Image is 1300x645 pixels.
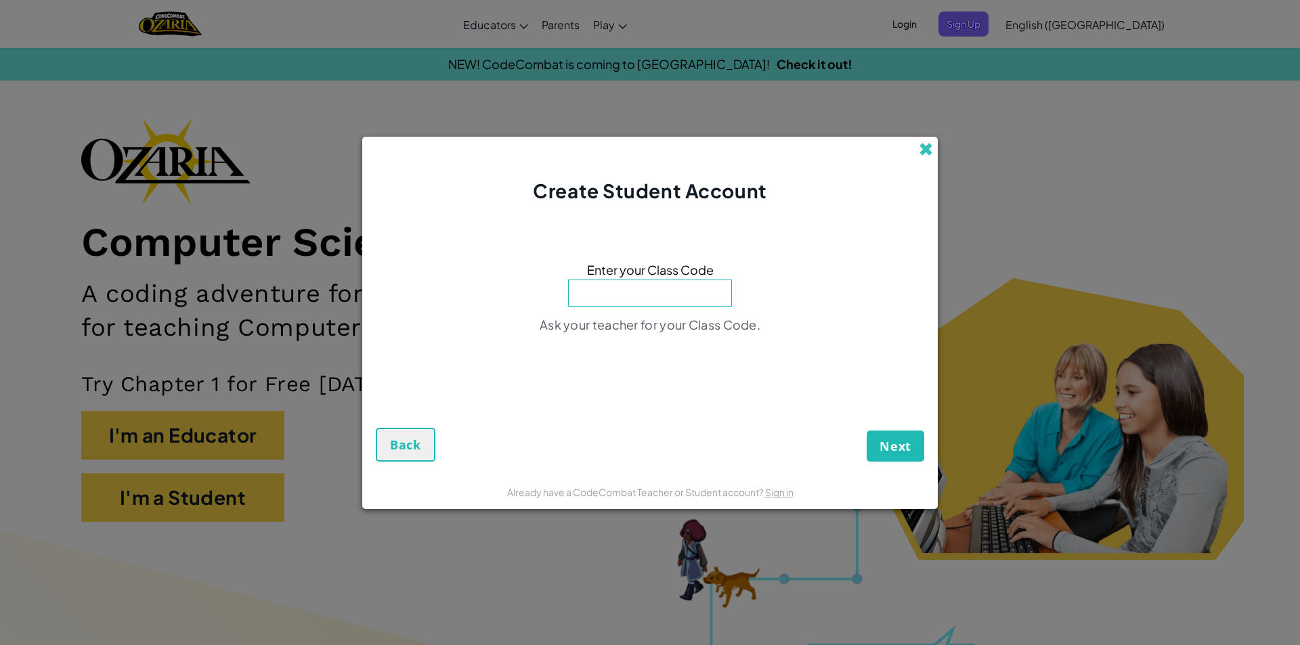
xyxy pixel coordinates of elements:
span: Enter your Class Code [587,260,714,280]
span: Back [390,437,421,453]
a: Sign in [765,486,794,498]
span: Create Student Account [533,179,766,202]
span: Already have a CodeCombat Teacher or Student account? [507,486,765,498]
span: Ask your teacher for your Class Code. [540,317,760,332]
button: Back [376,428,435,462]
span: Next [880,438,911,454]
button: Next [867,430,924,462]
